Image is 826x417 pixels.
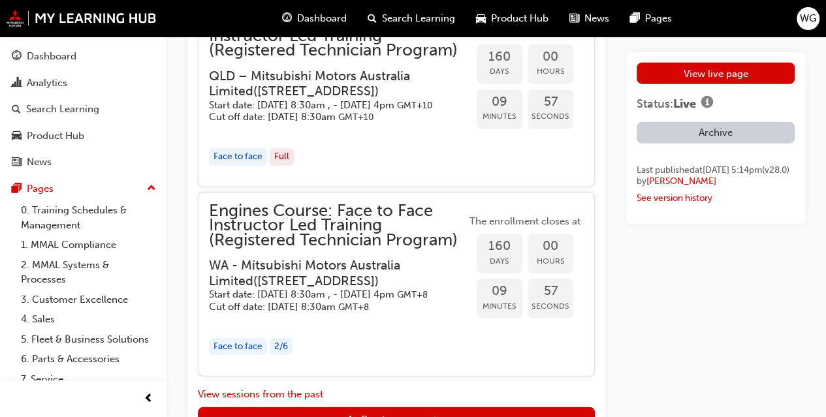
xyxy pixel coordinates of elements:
a: 7. Service [16,369,161,390]
span: Hours [528,254,573,269]
h5: Start date: [DATE] 8:30am , - [DATE] 4pm [209,288,445,301]
span: Pages [645,11,672,26]
span: 57 [528,284,573,299]
span: 09 [477,284,522,299]
span: 00 [528,50,573,65]
h3: WA - Mitsubishi Motors Australia Limited ( [STREET_ADDRESS] ) [209,258,445,288]
button: DashboardAnalyticsSearch LearningProduct HubNews [5,42,161,177]
div: Face to face [209,148,267,166]
h5: Cut off date: [DATE] 8:30am [209,301,445,313]
a: Dashboard [5,44,161,69]
span: news-icon [569,10,579,27]
div: Search Learning [26,102,99,117]
div: by [637,176,795,187]
span: car-icon [12,131,22,142]
span: guage-icon [282,10,292,27]
div: Status: [637,95,795,112]
a: 2. MMAL Systems & Processes [16,255,161,290]
span: Seconds [528,109,573,124]
button: Engines Course: Face to Face Instructor Led Training (Registered Technician Program)WA - Mitsubis... [209,204,584,365]
span: Dashboard [297,11,347,26]
a: 3. Customer Excellence [16,290,161,310]
button: Pages [5,177,161,201]
span: up-icon [147,180,156,197]
span: 09 [477,95,522,110]
span: Live [673,97,696,111]
h5: Start date: [DATE] 8:30am , - [DATE] 4pm [209,99,445,112]
img: mmal [7,10,157,27]
span: info-icon [701,97,713,111]
h5: Cut off date: [DATE] 8:30am [209,111,445,123]
a: pages-iconPages [620,5,682,32]
div: News [27,155,52,170]
button: Engines Course: Face to Face Instructor Led Training (Registered Technician Program)QLD – Mitsubi... [209,14,584,176]
span: Australian Western Standard Time GMT+8 [338,301,369,313]
a: Product Hub [5,124,161,148]
a: See version history [637,193,712,204]
button: View sessions from the past [198,387,323,402]
span: Product Hub [491,11,548,26]
a: 4. Sales [16,309,161,330]
a: 5. Fleet & Business Solutions [16,330,161,350]
span: Days [477,64,522,79]
button: Archive [637,122,795,144]
a: 1. MMAL Compliance [16,235,161,255]
a: Search Learning [5,97,161,121]
span: WG [800,11,816,26]
div: Product Hub [27,129,84,144]
a: news-iconNews [559,5,620,32]
span: news-icon [12,157,22,168]
h3: QLD – Mitsubishi Motors Australia Limited ( [STREET_ADDRESS] ) [209,69,445,99]
div: Pages [27,181,54,196]
span: search-icon [368,10,377,27]
a: View live page [637,63,795,84]
span: Australian Eastern Standard Time GMT+10 [338,112,373,123]
span: The enrollment closes at [466,214,584,229]
span: pages-icon [630,10,640,27]
span: Australian Western Standard Time GMT+8 [397,289,428,300]
div: Analytics [27,76,67,91]
a: News [5,150,161,174]
div: Dashboard [27,49,76,64]
div: Face to face [209,338,267,356]
span: guage-icon [12,51,22,63]
span: Engines Course: Face to Face Instructor Led Training (Registered Technician Program) [209,14,466,58]
div: 2 / 6 [270,338,293,356]
span: car-icon [476,10,486,27]
span: Seconds [528,299,573,314]
a: 6. Parts & Accessories [16,349,161,369]
span: Engines Course: Face to Face Instructor Led Training (Registered Technician Program) [209,204,466,248]
a: [PERSON_NAME] [646,176,716,187]
div: Full [270,148,294,166]
span: 160 [477,50,522,65]
span: News [584,11,609,26]
span: Minutes [477,299,522,314]
span: Australian Eastern Standard Time GMT+10 [397,100,432,111]
span: search-icon [12,104,21,116]
div: Last published at [DATE] 5:14pm (v 28 . 0 ) [637,164,795,176]
span: 160 [477,239,522,254]
a: guage-iconDashboard [272,5,357,32]
span: prev-icon [144,391,153,407]
span: Days [477,254,522,269]
span: Hours [528,64,573,79]
a: search-iconSearch Learning [357,5,466,32]
a: car-iconProduct Hub [466,5,559,32]
span: Search Learning [382,11,455,26]
span: pages-icon [12,183,22,195]
span: 00 [528,239,573,254]
button: Show info [696,95,718,112]
button: WG [797,7,819,30]
span: 57 [528,95,573,110]
span: chart-icon [12,78,22,89]
a: 0. Training Schedules & Management [16,200,161,235]
a: Analytics [5,71,161,95]
span: Minutes [477,109,522,124]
